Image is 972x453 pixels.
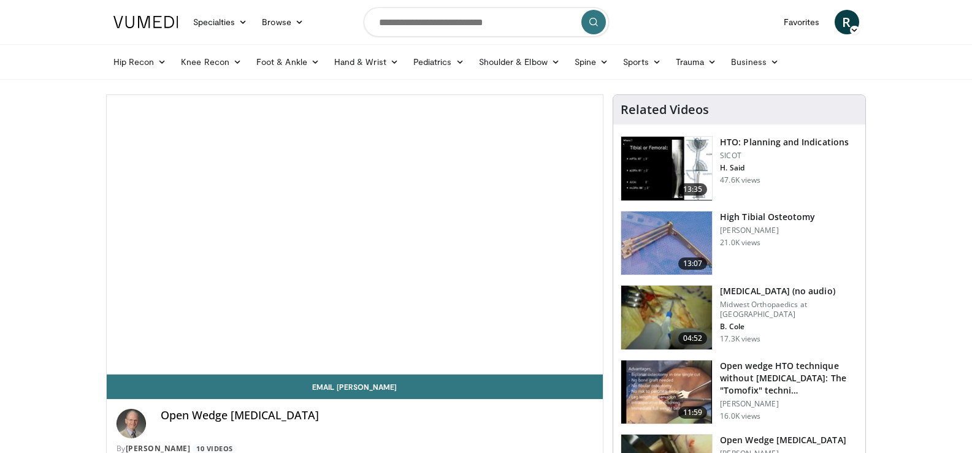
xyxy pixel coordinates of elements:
a: Favorites [776,10,827,34]
a: Knee Recon [174,50,249,74]
a: Shoulder & Elbow [472,50,567,74]
img: 6da97908-3356-4b25-aff2-ae42dc3f30de.150x105_q85_crop-smart_upscale.jpg [621,360,712,424]
h3: Open wedge HTO technique without [MEDICAL_DATA]: The "Tomofix" techni… [720,360,858,397]
a: Hip Recon [106,50,174,74]
video-js: Video Player [107,95,603,375]
img: c11a38e3-950c-4dae-9309-53f3bdf05539.150x105_q85_crop-smart_upscale.jpg [621,211,712,275]
p: 47.6K views [720,175,760,185]
p: SICOT [720,151,849,161]
h3: High Tibial Osteotomy [720,211,815,223]
p: [PERSON_NAME] [720,226,815,235]
p: 21.0K views [720,238,760,248]
img: 297961_0002_1.png.150x105_q85_crop-smart_upscale.jpg [621,137,712,200]
p: B. Cole [720,322,858,332]
span: 04:52 [678,332,708,345]
a: Pediatrics [406,50,472,74]
span: 13:35 [678,183,708,196]
img: VuMedi Logo [113,16,178,28]
p: Midwest Orthopaedics at [GEOGRAPHIC_DATA] [720,300,858,319]
a: Trauma [668,50,724,74]
a: 13:07 High Tibial Osteotomy [PERSON_NAME] 21.0K views [621,211,858,276]
a: Foot & Ankle [249,50,327,74]
a: 11:59 Open wedge HTO technique without [MEDICAL_DATA]: The "Tomofix" techni… [PERSON_NAME] 16.0K ... [621,360,858,425]
a: Sports [616,50,668,74]
a: Spine [567,50,616,74]
span: 11:59 [678,406,708,419]
a: Hand & Wrist [327,50,406,74]
a: 13:35 HTO: Planning and Indications SICOT H. Said 47.6K views [621,136,858,201]
h3: [MEDICAL_DATA] (no audio) [720,285,858,297]
input: Search topics, interventions [364,7,609,37]
p: 17.3K views [720,334,760,344]
a: R [835,10,859,34]
h4: Open Wedge [MEDICAL_DATA] [161,409,594,422]
a: Email [PERSON_NAME] [107,375,603,399]
p: [PERSON_NAME] [720,399,858,409]
span: 13:07 [678,257,708,270]
a: Business [724,50,786,74]
a: Specialties [186,10,255,34]
h4: Related Videos [621,102,709,117]
a: Browse [254,10,311,34]
h3: Open Wedge [MEDICAL_DATA] [720,434,846,446]
img: Avatar [117,409,146,438]
a: 04:52 [MEDICAL_DATA] (no audio) Midwest Orthopaedics at [GEOGRAPHIC_DATA] B. Cole 17.3K views [621,285,858,350]
p: H. Said [720,163,849,173]
p: 16.0K views [720,411,760,421]
img: 38896_0000_3.png.150x105_q85_crop-smart_upscale.jpg [621,286,712,349]
h3: HTO: Planning and Indications [720,136,849,148]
